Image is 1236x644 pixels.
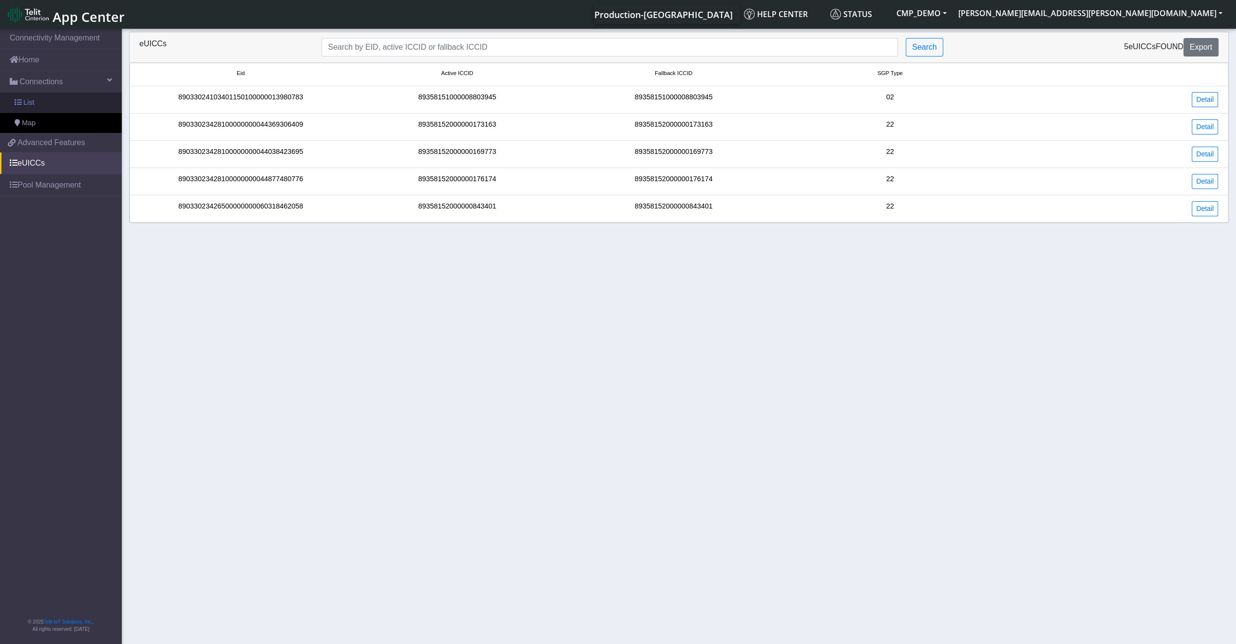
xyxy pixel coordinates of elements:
span: Map [22,118,36,129]
img: logo-telit-cinterion-gw-new.png [8,7,49,22]
div: 22 [782,201,998,216]
div: 89358152000000843401 [349,201,565,216]
a: Detail [1192,174,1218,189]
span: Export [1190,43,1212,51]
a: Detail [1192,201,1218,216]
a: Telit IoT Solutions, Inc. [44,619,93,625]
button: [PERSON_NAME][EMAIL_ADDRESS][PERSON_NAME][DOMAIN_NAME] [952,4,1228,22]
button: Search [906,38,943,57]
span: Help center [744,9,808,19]
div: 02 [782,92,998,107]
span: Production-[GEOGRAPHIC_DATA] [594,9,733,20]
input: Search... [322,38,898,57]
span: Eid [237,69,245,77]
span: List [23,97,34,108]
span: 5 [1124,42,1128,51]
span: Status [830,9,872,19]
div: 89358152000000173163 [349,119,565,134]
a: Detail [1192,119,1218,134]
button: Export [1183,38,1218,57]
div: 89358152000000843401 [565,201,781,216]
div: 89033024103401150100000013980783 [133,92,349,107]
div: 89358151000008803945 [349,92,565,107]
a: Status [826,4,891,24]
div: 22 [782,174,998,189]
div: 89033023428100000000044038423695 [133,147,349,162]
div: 89033023428100000000044369306409 [133,119,349,134]
span: Active ICCID [441,69,473,77]
a: Detail [1192,147,1218,162]
div: 22 [782,147,998,162]
a: Your current platform instance [594,4,732,24]
img: knowledge.svg [744,9,755,19]
span: App Center [53,8,125,26]
div: eUICCs [132,38,314,57]
div: 89358152000000169773 [565,147,781,162]
span: Fallback ICCID [655,69,692,77]
div: 89358151000008803945 [565,92,781,107]
div: 89358152000000169773 [349,147,565,162]
span: eUICCs [1128,42,1156,51]
a: App Center [8,4,123,25]
div: 89358152000000173163 [565,119,781,134]
span: SGP Type [877,69,903,77]
div: 89033023426500000000060318462058 [133,201,349,216]
div: 22 [782,119,998,134]
div: 89033023428100000000044877480776 [133,174,349,189]
a: Detail [1192,92,1218,107]
span: Connections [19,76,63,88]
div: 89358152000000176174 [565,174,781,189]
button: CMP_DEMO [891,4,952,22]
span: Advanced Features [18,137,85,149]
span: found [1156,42,1183,51]
div: 89358152000000176174 [349,174,565,189]
a: Help center [740,4,826,24]
img: status.svg [830,9,841,19]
